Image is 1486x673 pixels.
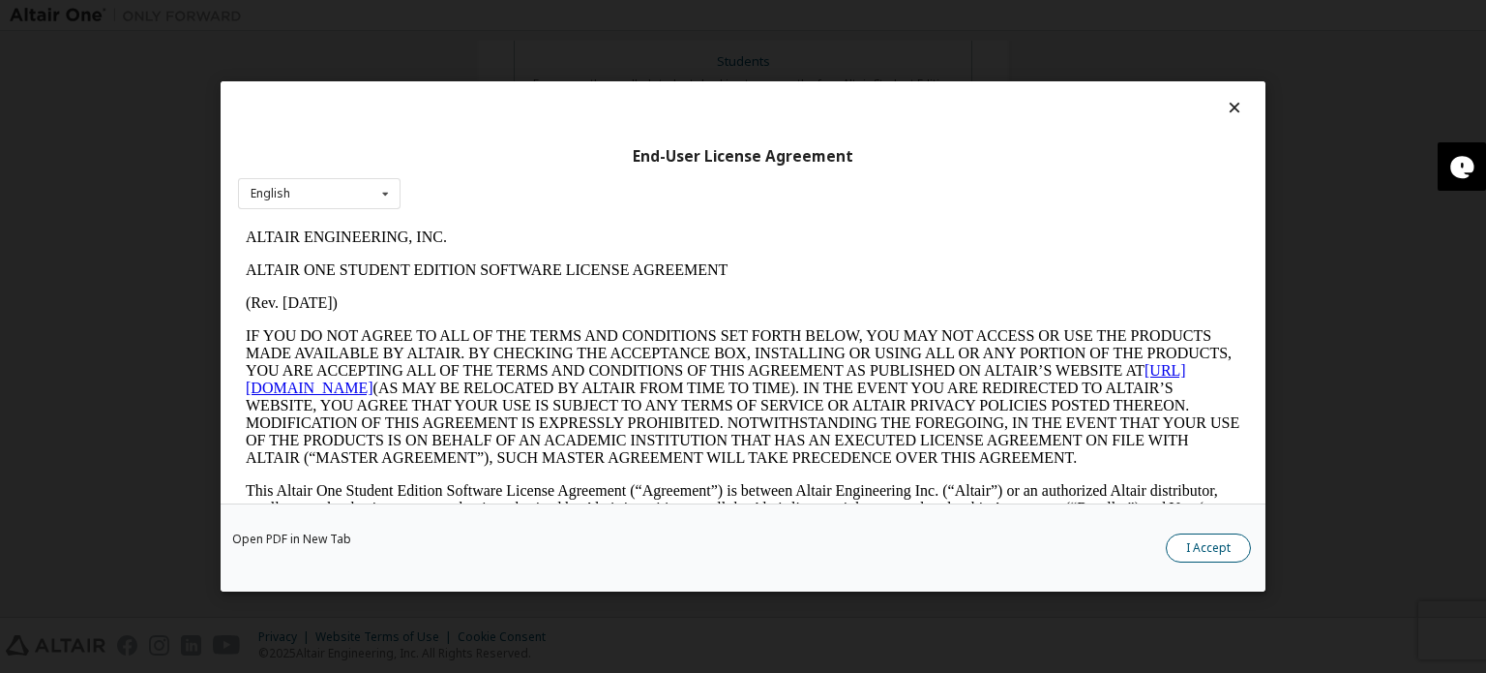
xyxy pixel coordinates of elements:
[238,147,1248,167] div: End-User License Agreement
[8,8,1002,25] p: ALTAIR ENGINEERING, INC.
[1166,534,1251,563] button: I Accept
[8,41,1002,58] p: ALTAIR ONE STUDENT EDITION SOFTWARE LICENSE AGREEMENT
[8,107,1002,246] p: IF YOU DO NOT AGREE TO ALL OF THE TERMS AND CONDITIONS SET FORTH BELOW, YOU MAY NOT ACCESS OR USE...
[8,74,1002,91] p: (Rev. [DATE])
[251,188,290,199] div: English
[8,261,1002,331] p: This Altair One Student Edition Software License Agreement (“Agreement”) is between Altair Engine...
[8,141,948,175] a: [URL][DOMAIN_NAME]
[232,534,351,545] a: Open PDF in New Tab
